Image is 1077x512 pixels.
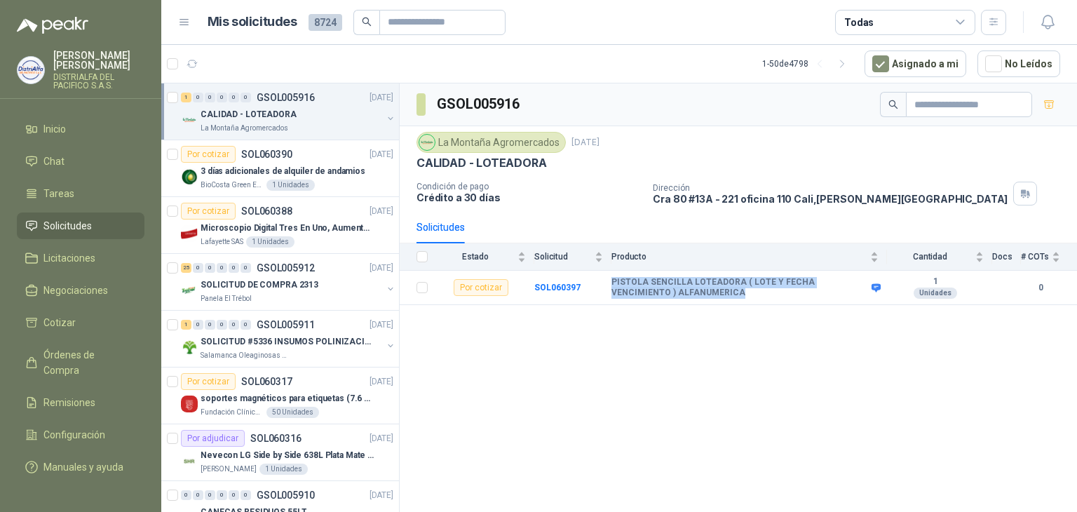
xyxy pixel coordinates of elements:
[181,452,198,469] img: Company Logo
[201,278,318,292] p: SOLICITUD DE COMPRA 2313
[181,430,245,447] div: Por adjudicar
[201,222,375,235] p: Microscopio Digital Tres En Uno, Aumento De 1000x
[181,282,198,299] img: Company Logo
[17,454,144,480] a: Manuales y ayuda
[437,93,522,115] h3: GSOL005916
[17,309,144,336] a: Cotizar
[370,375,393,389] p: [DATE]
[241,377,292,386] p: SOL060317
[18,57,44,83] img: Company Logo
[250,433,302,443] p: SOL060316
[181,263,191,273] div: 25
[229,263,239,273] div: 0
[1021,243,1077,271] th: # COTs
[653,183,1008,193] p: Dirección
[534,252,592,262] span: Solicitud
[205,320,215,330] div: 0
[370,432,393,445] p: [DATE]
[201,407,264,418] p: Fundación Clínica Shaio
[43,250,95,266] span: Licitaciones
[217,93,227,102] div: 0
[181,316,396,361] a: 1 0 0 0 0 0 GSOL005911[DATE] Company LogoSOLICITUD #5336 INSUMOS POLINIZACIÓNSalamanca Oleaginosa...
[887,252,973,262] span: Cantidad
[887,276,984,288] b: 1
[201,123,288,134] p: La Montaña Agromercados
[914,288,957,299] div: Unidades
[193,263,203,273] div: 0
[201,392,375,405] p: soportes magnéticos para etiquetas (7.6 cm x 12.6 cm)
[201,335,375,349] p: SOLICITUD #5336 INSUMOS POLINIZACIÓN
[362,17,372,27] span: search
[241,263,251,273] div: 0
[571,136,600,149] p: [DATE]
[977,50,1060,77] button: No Leídos
[241,149,292,159] p: SOL060390
[208,12,297,32] h1: Mis solicitudes
[17,180,144,207] a: Tareas
[181,260,396,304] a: 25 0 0 0 0 0 GSOL005912[DATE] Company LogoSOLICITUD DE COMPRA 2313Panela El Trébol
[611,277,868,299] b: PISTOLA SENCILLA LOTEADORA ( LOTE Y FECHA VENCIMIENTO ) ALFANUMERICA
[534,243,611,271] th: Solicitud
[416,156,547,170] p: CALIDAD - LOTEADORA
[53,73,144,90] p: DISTRIALFA DEL PACIFICO S.A.S.
[762,53,853,75] div: 1 - 50 de 4798
[201,350,289,361] p: Salamanca Oleaginosas SAS
[53,50,144,70] p: [PERSON_NAME] [PERSON_NAME]
[1021,252,1049,262] span: # COTs
[888,100,898,109] span: search
[217,490,227,500] div: 0
[17,148,144,175] a: Chat
[181,320,191,330] div: 1
[43,218,92,234] span: Solicitudes
[217,320,227,330] div: 0
[201,108,297,121] p: CALIDAD - LOTEADORA
[181,93,191,102] div: 1
[17,17,88,34] img: Logo peakr
[241,206,292,216] p: SOL060388
[193,490,203,500] div: 0
[217,263,227,273] div: 0
[161,368,399,424] a: Por cotizarSOL060317[DATE] Company Logosoportes magnéticos para etiquetas (7.6 cm x 12.6 cm)Funda...
[416,132,566,153] div: La Montaña Agromercados
[992,243,1021,271] th: Docs
[534,283,581,292] a: SOL060397
[181,225,198,242] img: Company Logo
[17,389,144,416] a: Remisiones
[201,236,243,248] p: Lafayette SAS
[229,490,239,500] div: 0
[161,424,399,481] a: Por adjudicarSOL060316[DATE] Company LogoNevecon LG Side by Side 638L Plata Mate Disp. de agua/hi...
[17,422,144,448] a: Configuración
[241,490,251,500] div: 0
[205,490,215,500] div: 0
[17,245,144,271] a: Licitaciones
[309,14,342,31] span: 8724
[17,213,144,239] a: Solicitudes
[611,252,867,262] span: Producto
[436,243,534,271] th: Estado
[43,427,105,443] span: Configuración
[257,320,315,330] p: GSOL005911
[416,191,642,203] p: Crédito a 30 días
[181,146,236,163] div: Por cotizar
[257,263,315,273] p: GSOL005912
[454,279,508,296] div: Por cotizar
[201,293,252,304] p: Panela El Trébol
[181,89,396,134] a: 1 0 0 0 0 0 GSOL005916[DATE] Company LogoCALIDAD - LOTEADORALa Montaña Agromercados
[229,320,239,330] div: 0
[266,407,319,418] div: 50 Unidades
[370,262,393,275] p: [DATE]
[416,182,642,191] p: Condición de pago
[201,464,257,475] p: [PERSON_NAME]
[43,315,76,330] span: Cotizar
[17,342,144,384] a: Órdenes de Compra
[43,154,65,169] span: Chat
[416,220,465,235] div: Solicitudes
[257,93,315,102] p: GSOL005916
[181,168,198,185] img: Company Logo
[419,135,435,150] img: Company Logo
[181,396,198,412] img: Company Logo
[241,93,251,102] div: 0
[205,93,215,102] div: 0
[43,459,123,475] span: Manuales y ayuda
